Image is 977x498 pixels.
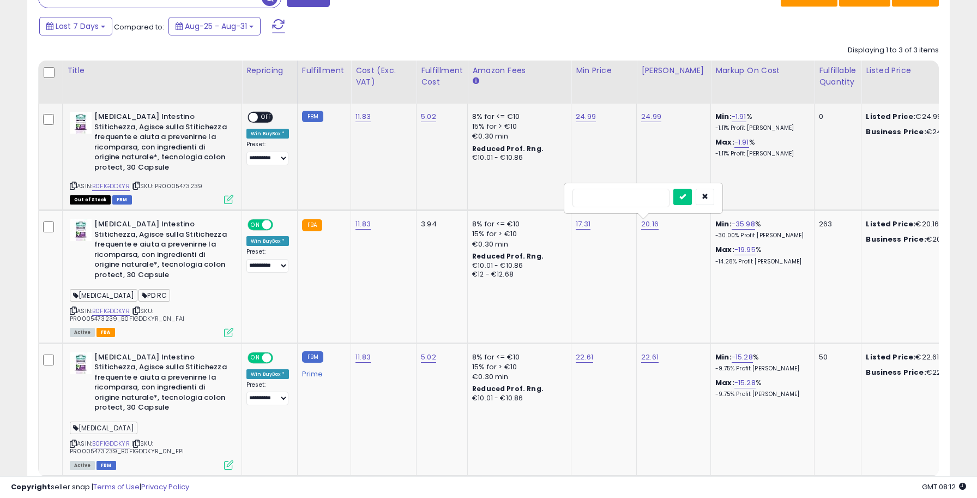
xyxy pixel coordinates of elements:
span: [MEDICAL_DATA] [70,422,137,434]
b: Min: [715,111,732,122]
b: Business Price: [866,234,926,244]
div: 263 [819,219,853,229]
div: 0 [819,112,853,122]
a: 5.02 [421,111,436,122]
div: Preset: [246,381,289,406]
small: FBM [302,351,323,363]
a: Privacy Policy [141,482,189,492]
a: -15.28 [734,377,756,388]
span: | SKU: PR0005473239 [131,182,202,190]
div: [PERSON_NAME] [641,65,706,76]
div: % [715,219,806,239]
span: FBM [97,461,116,470]
small: FBA [302,219,322,231]
a: 5.02 [421,352,436,363]
div: seller snap | | [11,482,189,493]
p: -9.75% Profit [PERSON_NAME] [715,365,806,373]
div: % [715,245,806,265]
div: ASIN: [70,219,233,335]
div: 8% for <= €10 [472,112,563,122]
div: Fulfillment Cost [421,65,463,88]
div: €20.16 [866,219,956,229]
a: 17.31 [576,219,590,230]
div: Fulfillable Quantity [819,65,857,88]
b: Min: [715,219,732,229]
div: Preset: [246,248,289,273]
div: 8% for <= €10 [472,352,563,362]
a: 11.83 [355,219,371,230]
div: % [715,352,806,373]
div: Displaying 1 to 3 of 3 items [848,45,939,56]
a: 11.83 [355,111,371,122]
img: 41aWdHTeZ9L._SL40_.jpg [70,219,92,241]
a: B0F1GDDKYR [92,307,130,316]
span: | SKU: PR0005473239_B0F1GDDKYR_0N_FPI [70,439,184,455]
b: Reduced Prof. Rng. [472,251,544,261]
p: -1.11% Profit [PERSON_NAME] [715,150,806,158]
div: Title [67,65,237,76]
p: -1.11% Profit [PERSON_NAME] [715,124,806,132]
img: 41aWdHTeZ9L._SL40_.jpg [70,112,92,134]
a: B0F1GDDKYR [92,439,130,448]
span: | SKU: PR0005473239_B0F1GDDKYR_0N_FAI [70,307,184,323]
b: Reduced Prof. Rng. [472,384,544,393]
span: OFF [272,220,289,230]
span: [MEDICAL_DATA] [70,289,137,302]
span: Aug-25 - Aug-31 [185,21,247,32]
a: 22.61 [576,352,593,363]
div: 15% for > €10 [472,122,563,131]
img: 41aWdHTeZ9L._SL40_.jpg [70,352,92,374]
small: FBM [302,111,323,122]
b: [MEDICAL_DATA] Intestino Stitichezza, Agisce sulla Stitichezza frequente e aiuta a prevenirne la ... [94,352,227,416]
div: Fulfillment [302,65,346,76]
div: Win BuyBox * [246,236,289,246]
span: ON [249,220,262,230]
div: Cost (Exc. VAT) [355,65,412,88]
a: -1.91 [732,111,746,122]
div: 15% for > €10 [472,229,563,239]
div: €0.30 min [472,239,563,249]
a: -35.98 [732,219,755,230]
div: €12 - €12.68 [472,270,563,279]
b: Reduced Prof. Rng. [472,144,544,153]
span: All listings currently available for purchase on Amazon [70,461,95,470]
div: % [715,137,806,158]
span: 2025-09-8 08:12 GMT [922,482,966,492]
a: Terms of Use [93,482,140,492]
b: Max: [715,244,734,255]
div: 15% for > €10 [472,362,563,372]
b: Min: [715,352,732,362]
div: €22.61 [866,352,956,362]
b: [MEDICAL_DATA] Intestino Stitichezza, Agisce sulla Stitichezza frequente e aiuta a prevenirne la ... [94,112,227,175]
div: €24.99 [866,127,956,137]
div: €22.61 [866,368,956,377]
div: 50 [819,352,853,362]
b: Listed Price: [866,352,915,362]
div: Preset: [246,141,289,165]
span: FBM [112,195,132,205]
div: Listed Price [866,65,960,76]
a: 22.61 [641,352,659,363]
div: €10.01 - €10.86 [472,261,563,271]
div: €0.30 min [472,131,563,141]
p: -30.00% Profit [PERSON_NAME] [715,232,806,239]
b: Listed Price: [866,111,915,122]
p: -9.75% Profit [PERSON_NAME] [715,391,806,398]
span: Last 7 Days [56,21,99,32]
div: Win BuyBox * [246,129,289,139]
span: All listings that are currently out of stock and unavailable for purchase on Amazon [70,195,111,205]
small: Amazon Fees. [472,76,479,86]
a: -15.28 [732,352,753,363]
span: PD RC [138,289,170,302]
div: Win BuyBox * [246,369,289,379]
div: 8% for <= €10 [472,219,563,229]
a: -19.95 [734,244,756,255]
div: Markup on Cost [715,65,810,76]
div: % [715,378,806,398]
p: -14.28% Profit [PERSON_NAME] [715,258,806,266]
div: 3.94 [421,219,459,229]
b: Listed Price: [866,219,915,229]
a: -1.91 [734,137,749,148]
span: All listings currently available for purchase on Amazon [70,328,95,337]
th: The percentage added to the cost of goods (COGS) that forms the calculator for Min & Max prices. [711,61,815,104]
